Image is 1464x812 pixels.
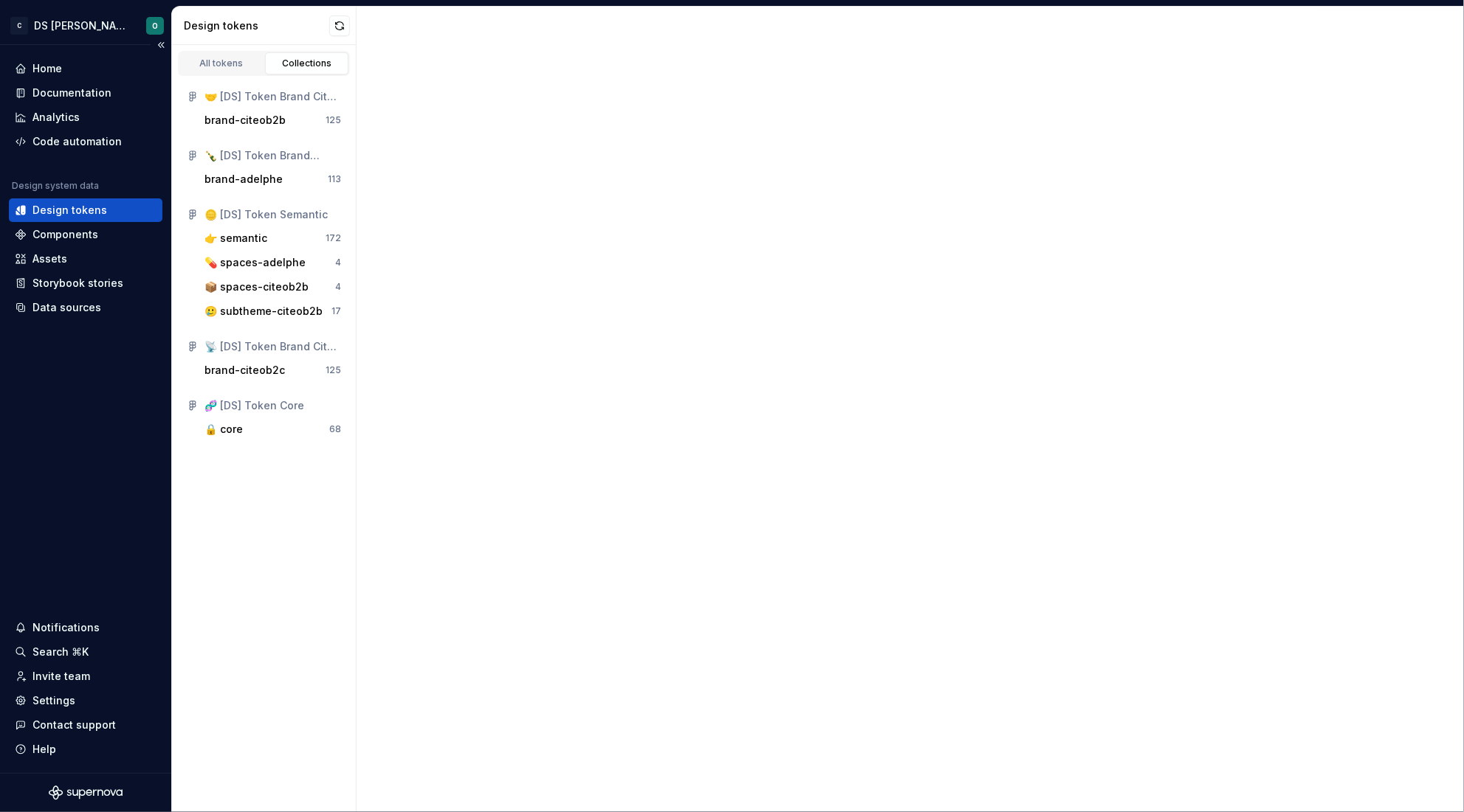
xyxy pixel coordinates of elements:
div: 🥲 subtheme-citeob2b [205,304,323,319]
a: Analytics [9,105,162,129]
div: Components [32,227,98,242]
a: Assets [9,247,162,271]
div: brand-citeob2b [205,113,286,128]
button: Contact support [9,713,162,737]
div: 4 [335,281,341,293]
div: Contact support [32,718,116,732]
div: Home [32,61,62,76]
div: DS [PERSON_NAME] [34,18,128,33]
a: Code automation [9,130,162,153]
button: Notifications [9,616,162,639]
div: Design system data [12,180,99,192]
div: O [152,20,158,32]
div: C [10,17,28,35]
button: brand-citeob2c125 [199,358,347,382]
div: 4 [335,257,341,268]
div: brand-citeob2c [205,363,285,378]
button: Help [9,738,162,761]
div: 125 [326,364,341,376]
a: Invite team [9,664,162,688]
div: 17 [331,305,341,317]
a: Data sources [9,296,162,319]
button: 🔒 core68 [199,417,347,441]
button: brand-adelphe113 [199,167,347,191]
a: Documentation [9,81,162,105]
button: 🥲 subtheme-citeob2b17 [199,299,347,323]
div: Notifications [32,620,100,635]
a: Storybook stories [9,271,162,295]
a: Design tokens [9,198,162,222]
div: brand-adelphe [205,172,283,187]
div: 68 [329,423,341,435]
a: Home [9,57,162,80]
div: Settings [32,693,75,708]
div: Design tokens [32,203,107,218]
div: 🍾 [DS] Token Brand Adelphe [205,148,341,163]
svg: Supernova Logo [49,785,123,800]
a: Components [9,223,162,246]
button: Search ⌘K [9,640,162,664]
a: Settings [9,689,162,712]
div: 🪙 [DS] Token Semantic [205,207,341,222]
div: 172 [326,232,341,244]
div: Invite team [32,669,90,684]
div: 🤝 [DS] Token Brand Citeo B2B [205,89,341,104]
div: Design tokens [184,18,329,33]
div: 🧬 [DS] Token Core [205,398,341,413]
div: 💊 spaces-adelphe [205,255,306,270]
button: 📦 spaces-citeob2b4 [199,275,347,299]
button: Collapse sidebar [151,35,171,55]
div: Code automation [32,134,122,149]
div: Storybook stories [32,276,123,291]
div: 👉 semantic [205,231,267,246]
button: 👉 semantic172 [199,226,347,250]
div: Collections [270,58,344,69]
div: 📡 [DS] Token Brand Citeo B2C [205,339,341,354]
div: 113 [328,173,341,185]
div: Assets [32,251,67,266]
div: Analytics [32,110,80,125]
button: brand-citeob2b125 [199,108,347,132]
button: CDS [PERSON_NAME]O [3,10,168,41]
div: 🔒 core [205,422,243,437]
div: Help [32,742,56,757]
div: Search ⌘K [32,645,89,659]
div: 125 [326,114,341,126]
div: Documentation [32,86,111,100]
div: 📦 spaces-citeob2b [205,280,309,294]
div: Data sources [32,300,101,315]
button: 💊 spaces-adelphe4 [199,251,347,274]
div: All tokens [185,58,258,69]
